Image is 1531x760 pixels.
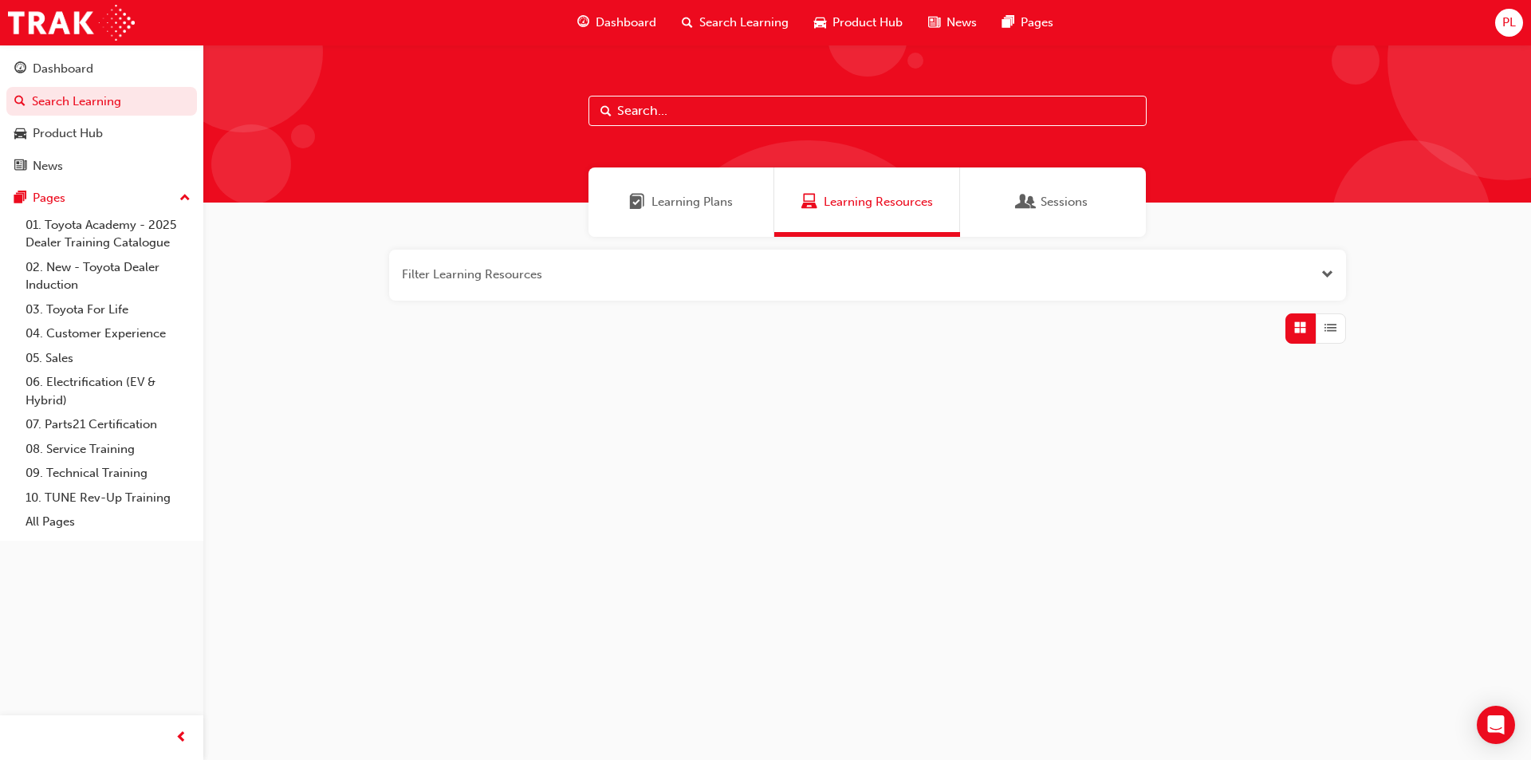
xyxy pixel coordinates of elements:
[801,6,915,39] a: car-iconProduct Hub
[699,14,789,32] span: Search Learning
[6,54,197,84] a: Dashboard
[33,124,103,143] div: Product Hub
[1294,319,1306,337] span: Grid
[19,213,197,255] a: 01. Toyota Academy - 2025 Dealer Training Catalogue
[629,193,645,211] span: Learning Plans
[8,5,135,41] img: Trak
[33,189,65,207] div: Pages
[565,6,669,39] a: guage-iconDashboard
[814,13,826,33] span: car-icon
[682,13,693,33] span: search-icon
[175,728,187,748] span: prev-icon
[19,346,197,371] a: 05. Sales
[14,95,26,109] span: search-icon
[6,183,197,213] button: Pages
[19,412,197,437] a: 07. Parts21 Certification
[774,167,960,237] a: Learning ResourcesLearning Resources
[669,6,801,39] a: search-iconSearch Learning
[651,193,733,211] span: Learning Plans
[14,127,26,141] span: car-icon
[14,191,26,206] span: pages-icon
[1002,13,1014,33] span: pages-icon
[6,119,197,148] a: Product Hub
[915,6,990,39] a: news-iconNews
[588,167,774,237] a: Learning PlansLearning Plans
[832,14,903,32] span: Product Hub
[6,51,197,183] button: DashboardSearch LearningProduct HubNews
[1495,9,1523,37] button: PL
[19,297,197,322] a: 03. Toyota For Life
[14,62,26,77] span: guage-icon
[6,152,197,181] a: News
[596,14,656,32] span: Dashboard
[588,96,1147,126] input: Search...
[19,486,197,510] a: 10. TUNE Rev-Up Training
[14,159,26,174] span: news-icon
[19,510,197,534] a: All Pages
[947,14,977,32] span: News
[19,437,197,462] a: 08. Service Training
[1321,266,1333,284] button: Open the filter
[577,13,589,33] span: guage-icon
[1477,706,1515,744] div: Open Intercom Messenger
[33,60,93,78] div: Dashboard
[1502,14,1516,32] span: PL
[960,167,1146,237] a: SessionsSessions
[1018,193,1034,211] span: Sessions
[19,461,197,486] a: 09. Technical Training
[19,321,197,346] a: 04. Customer Experience
[179,188,191,209] span: up-icon
[824,193,933,211] span: Learning Resources
[990,6,1066,39] a: pages-iconPages
[1021,14,1053,32] span: Pages
[600,102,612,120] span: Search
[19,255,197,297] a: 02. New - Toyota Dealer Induction
[19,370,197,412] a: 06. Electrification (EV & Hybrid)
[1324,319,1336,337] span: List
[6,87,197,116] a: Search Learning
[928,13,940,33] span: news-icon
[33,157,63,175] div: News
[1041,193,1088,211] span: Sessions
[801,193,817,211] span: Learning Resources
